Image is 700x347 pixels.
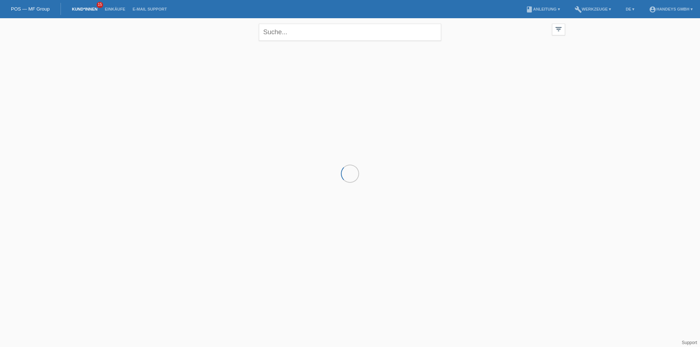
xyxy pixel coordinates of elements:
a: Support [682,340,697,345]
a: Kund*innen [68,7,101,11]
a: POS — MF Group [11,6,50,12]
input: Suche... [259,24,441,41]
i: book [526,6,533,13]
a: account_circleHandeys GmbH ▾ [645,7,696,11]
a: DE ▾ [622,7,638,11]
i: account_circle [649,6,656,13]
a: Einkäufe [101,7,129,11]
i: build [575,6,582,13]
a: E-Mail Support [129,7,171,11]
span: 15 [97,2,103,8]
a: bookAnleitung ▾ [522,7,563,11]
i: filter_list [555,25,563,33]
a: buildWerkzeuge ▾ [571,7,615,11]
